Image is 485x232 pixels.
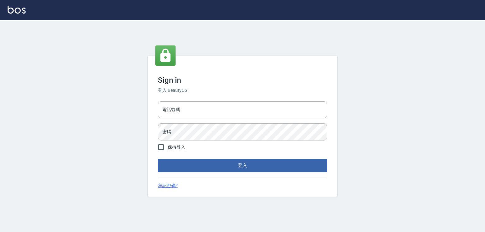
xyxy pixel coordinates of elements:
img: Logo [8,6,26,14]
h3: Sign in [158,76,327,85]
h6: 登入 BeautyOS [158,87,327,94]
button: 登入 [158,159,327,172]
span: 保持登入 [168,144,185,151]
a: 忘記密碼? [158,182,178,189]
